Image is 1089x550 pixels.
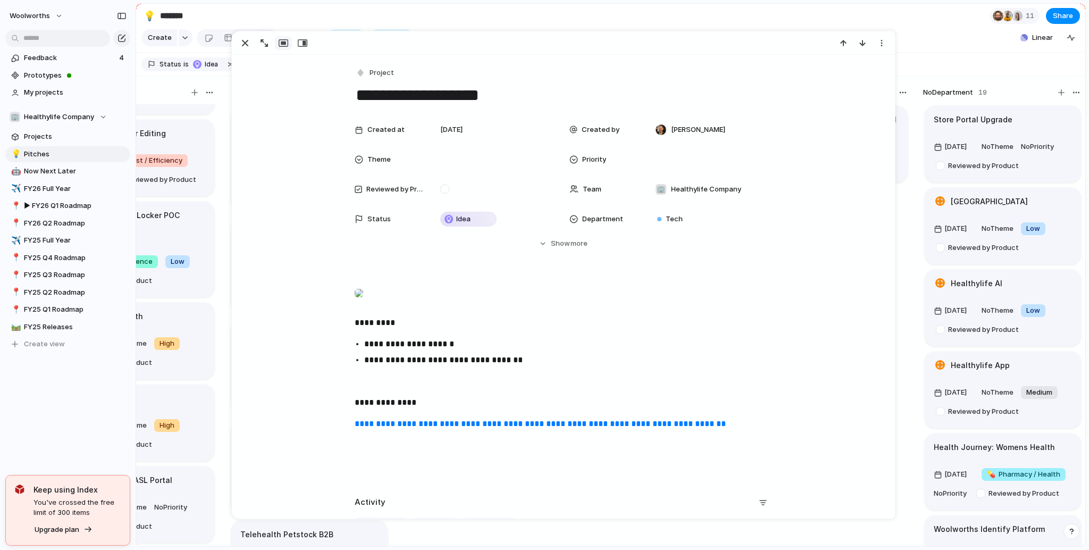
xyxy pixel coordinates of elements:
[925,188,1081,264] div: [GEOGRAPHIC_DATA][DATE]NoThemeLowReviewed by Product
[5,181,130,197] a: ✈️FY26 Full Year
[183,60,189,69] span: is
[58,303,214,379] div: Womens HealthNoThemeHighReviewed by Product
[112,152,190,169] button: $ Cost / Efficiency
[11,269,19,281] div: 📍
[10,235,20,246] button: ✈️
[10,184,20,194] button: ✈️
[11,286,19,298] div: 📍
[671,124,725,135] span: [PERSON_NAME]
[10,218,20,229] button: 📍
[205,60,220,69] span: Idea
[163,253,192,270] button: Low
[33,484,121,495] span: Keep using Index
[582,214,623,224] span: Department
[58,466,214,543] div: Create Pharmacy ASL PortalNoThemeNoPriorityReviewed by Product
[934,441,1055,453] h1: Health Journey: Womens Health
[551,238,570,249] span: Show
[979,302,1016,319] button: NoTheme
[971,485,1066,502] button: Reviewed by Product
[931,321,1026,338] button: Reviewed by Product
[1046,8,1080,24] button: Share
[282,29,323,46] button: Fields
[125,174,200,185] span: Reviewed by Product
[24,112,94,122] span: Healthylife Company
[923,87,973,98] span: No Department
[5,250,130,266] a: 📍FY25 Q4 Roadmap
[1026,305,1040,316] span: Low
[1053,11,1073,21] span: Share
[944,469,967,480] span: [DATE]
[440,124,463,135] span: [DATE]
[24,53,116,63] span: Feedback
[24,270,127,280] span: FY25 Q3 Roadmap
[367,154,391,165] span: Theme
[931,302,969,319] button: [DATE]
[10,322,20,332] button: 🛤️
[10,304,20,315] button: 📍
[5,163,130,179] div: 🤖Now Next Later
[987,469,1060,480] span: Pharmacy / Health
[948,161,1023,171] span: Reviewed by Product
[934,489,967,497] span: No Priority
[1018,138,1057,155] button: NoPriority
[5,198,130,214] div: 📍▶︎ FY26 Q1 Roadmap
[10,11,50,21] span: woolworths
[24,304,127,315] span: FY25 Q1 Roadmap
[979,384,1016,401] button: NoTheme
[367,214,391,224] span: Status
[931,466,969,483] button: [DATE]
[10,166,20,177] button: 🤖
[666,214,683,224] span: Tech
[1026,11,1037,21] span: 11
[979,466,1068,483] button: 💊Pharmacy / Health
[5,267,130,283] a: 📍FY25 Q3 Roadmap
[11,182,19,195] div: ✈️
[24,235,127,246] span: FY25 Full Year
[11,304,19,316] div: 📍
[1032,32,1053,43] span: Linear
[5,232,130,248] div: ✈️FY25 Full Year
[656,184,666,195] div: 🏢
[951,360,1010,371] h1: Healthylife App
[119,53,126,63] span: 4
[5,302,130,318] a: 📍FY25 Q1 Roadmap
[5,68,130,84] a: Prototypes
[931,239,1026,256] button: Reviewed by Product
[1026,387,1052,398] span: Medium
[978,87,987,98] span: 19
[951,196,1028,207] h1: [GEOGRAPHIC_DATA]
[190,59,223,70] button: Idea
[11,321,19,333] div: 🛤️
[987,470,995,478] span: 💊
[1018,384,1060,401] button: Medium
[944,387,967,398] span: [DATE]
[24,339,65,349] span: Create view
[931,157,1026,174] button: Reviewed by Product
[5,285,130,301] div: 📍FY25 Q2 Roadmap
[989,488,1063,499] span: Reviewed by Product
[931,138,969,155] button: [DATE]
[11,200,19,212] div: 📍
[671,184,741,195] span: Healthylife Company
[982,224,1013,232] span: No Theme
[24,218,127,229] span: FY26 Q2 Roadmap
[944,141,967,152] span: [DATE]
[1018,220,1048,237] button: Low
[10,253,20,263] button: 📍
[982,142,1013,151] span: No Theme
[10,201,20,211] button: 📍
[5,146,130,162] div: 💡Pitches
[582,124,619,135] span: Created by
[5,319,130,335] div: 🛤️FY25 Releases
[979,138,1016,155] button: NoTheme
[10,149,20,160] button: 💡
[931,384,969,401] button: [DATE]
[5,109,130,125] button: 🏢Healthylife Company
[108,171,203,188] button: Reviewed by Product
[24,70,127,81] span: Prototypes
[366,184,423,195] span: Reviewed by Product
[5,50,130,66] a: Feedback4
[5,129,130,145] a: Projects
